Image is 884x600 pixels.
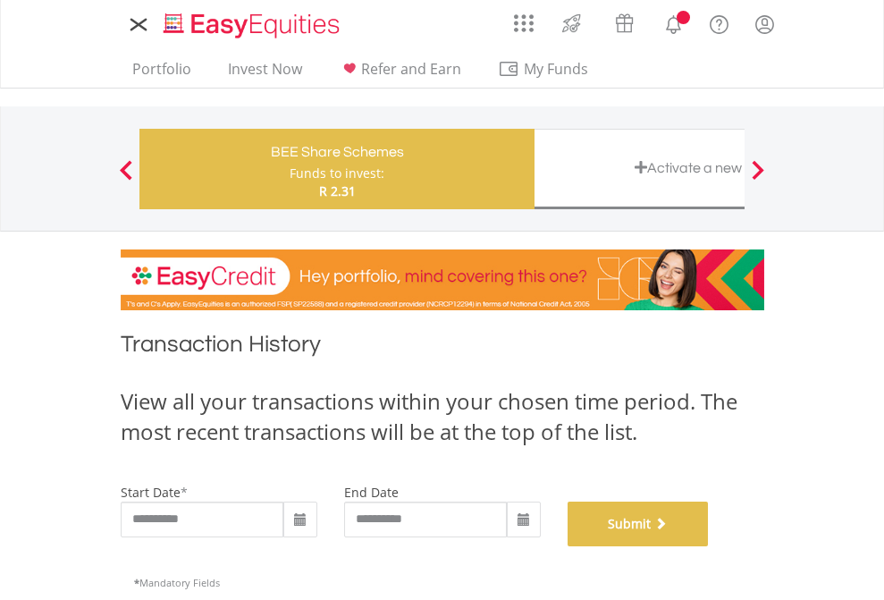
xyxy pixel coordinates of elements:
a: Invest Now [221,60,309,88]
a: FAQ's and Support [696,4,742,40]
button: Submit [568,502,709,546]
button: Next [740,169,776,187]
div: View all your transactions within your chosen time period. The most recent transactions will be a... [121,386,764,448]
img: grid-menu-icon.svg [514,13,534,33]
a: AppsGrid [502,4,545,33]
img: EasyCredit Promotion Banner [121,249,764,310]
div: Funds to invest: [290,165,384,182]
span: Refer and Earn [361,59,461,79]
img: EasyEquities_Logo.png [160,11,347,40]
a: Refer and Earn [332,60,468,88]
label: start date [121,484,181,501]
a: Vouchers [598,4,651,38]
span: R 2.31 [319,182,356,199]
span: Mandatory Fields [134,576,220,589]
a: Notifications [651,4,696,40]
span: My Funds [498,57,615,80]
img: thrive-v2.svg [557,9,586,38]
h1: Transaction History [121,328,764,368]
label: end date [344,484,399,501]
img: vouchers-v2.svg [610,9,639,38]
button: Previous [108,169,144,187]
a: Home page [156,4,347,40]
div: BEE Share Schemes [150,139,524,165]
a: My Profile [742,4,787,44]
a: Portfolio [125,60,198,88]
